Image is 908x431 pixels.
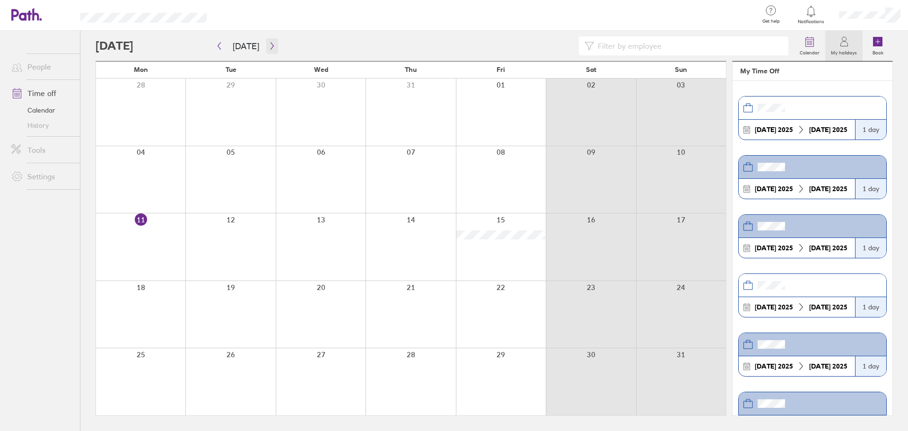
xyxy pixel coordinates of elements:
[4,167,80,186] a: Settings
[586,66,596,73] span: Sat
[756,18,786,24] span: Get help
[796,5,827,25] a: Notifications
[855,120,886,140] div: 1 day
[809,125,830,134] strong: [DATE]
[225,38,267,54] button: [DATE]
[805,303,851,311] div: 2025
[405,66,417,73] span: Thu
[755,362,776,370] strong: [DATE]
[751,185,797,193] div: 2025
[809,303,830,311] strong: [DATE]
[4,118,80,133] a: History
[226,66,236,73] span: Tue
[497,66,505,73] span: Fri
[796,19,827,25] span: Notifications
[809,362,830,370] strong: [DATE]
[805,244,851,252] div: 2025
[809,185,830,193] strong: [DATE]
[738,333,887,377] a: [DATE] 2025[DATE] 20251 day
[825,47,863,56] label: My holidays
[867,47,889,56] label: Book
[809,244,830,252] strong: [DATE]
[4,84,80,103] a: Time off
[751,362,797,370] div: 2025
[751,126,797,133] div: 2025
[855,356,886,376] div: 1 day
[863,31,893,61] a: Book
[794,31,825,61] a: Calendar
[755,185,776,193] strong: [DATE]
[751,244,797,252] div: 2025
[675,66,687,73] span: Sun
[855,297,886,317] div: 1 day
[738,214,887,258] a: [DATE] 2025[DATE] 20251 day
[4,141,80,159] a: Tools
[738,273,887,317] a: [DATE] 2025[DATE] 20251 day
[134,66,148,73] span: Mon
[594,37,783,55] input: Filter by employee
[805,185,851,193] div: 2025
[733,62,892,81] header: My Time Off
[738,96,887,140] a: [DATE] 2025[DATE] 20251 day
[4,103,80,118] a: Calendar
[855,238,886,258] div: 1 day
[755,125,776,134] strong: [DATE]
[794,47,825,56] label: Calendar
[738,155,887,199] a: [DATE] 2025[DATE] 20251 day
[4,57,80,76] a: People
[805,362,851,370] div: 2025
[751,303,797,311] div: 2025
[755,303,776,311] strong: [DATE]
[755,244,776,252] strong: [DATE]
[825,31,863,61] a: My holidays
[855,179,886,199] div: 1 day
[314,66,328,73] span: Wed
[805,126,851,133] div: 2025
